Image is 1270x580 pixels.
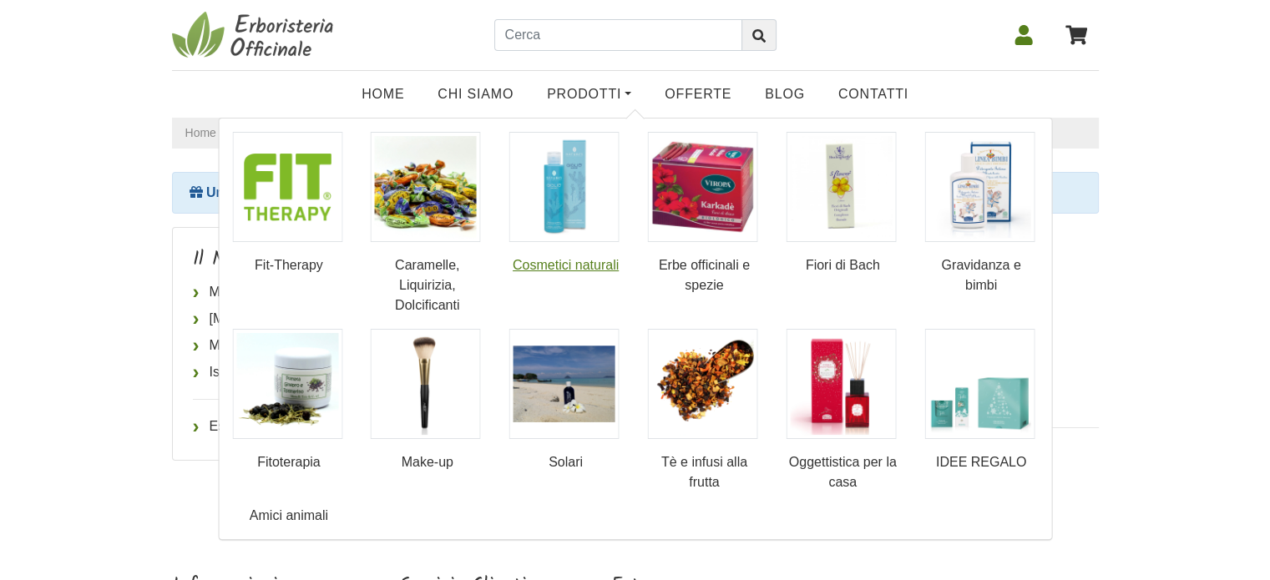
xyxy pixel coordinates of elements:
[193,413,483,440] a: Esci
[822,78,925,111] a: Contatti
[509,329,620,439] img: Solari
[509,132,623,275] a: Cosmetici naturali
[924,132,1035,242] img: Gravidanza e bimbi
[232,329,342,439] img: Fitoterapia
[371,132,481,242] img: Caramelle, Liquirizia, Dolcificanti
[172,10,339,60] img: Erboristeria Officinale
[193,359,483,386] a: Iscriviti / Cancellati dalla newsletter
[648,78,748,111] a: OFFERTE
[193,248,483,272] h4: Il Mio Account
[193,332,483,359] a: Modifica i tuoi indirizzi in rubrica
[786,329,896,439] img: Oggettistica per la casa
[509,132,620,242] img: Cosmetici naturali
[345,78,421,111] a: Home
[371,132,484,315] a: Caramelle, Liquirizia, Dolcificanti
[924,329,1035,439] img: IDEE REGALO
[530,78,648,111] a: Prodotti
[494,19,742,51] input: Cerca
[647,329,757,439] img: Tè e infusi alla frutta
[509,329,623,472] a: Solari
[232,132,346,275] a: Fit-Therapy
[172,172,1099,214] div: e riceverai una sorpresa in occasione del tuo compleanno!
[193,279,483,305] a: Modifica le Informazioni del tuo Account
[232,132,342,242] img: Fit-Therapy
[786,329,899,492] a: Oggettistica per la casa
[371,329,481,439] img: Make-up
[786,132,899,275] a: Fiori di Bach
[421,78,530,111] a: Chi Siamo
[193,305,483,332] a: [MEDICAL_DATA] la Password
[185,124,216,142] a: Home
[647,132,761,295] a: Erbe officinali e spezie
[924,329,1038,472] a: IDEE REGALO
[206,185,328,199] strong: Un pensiero per te:
[172,118,1099,149] nav: breadcrumb
[647,329,761,492] a: Tè e infusi alla frutta
[232,506,346,526] a: Amici animali
[786,132,896,242] img: Fiori di Bach
[371,329,484,472] a: Make-up
[647,132,757,242] img: Erbe officinali e spezie
[748,78,822,111] a: Blog
[924,132,1038,295] a: Gravidanza e bimbi
[232,329,346,472] a: Fitoterapia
